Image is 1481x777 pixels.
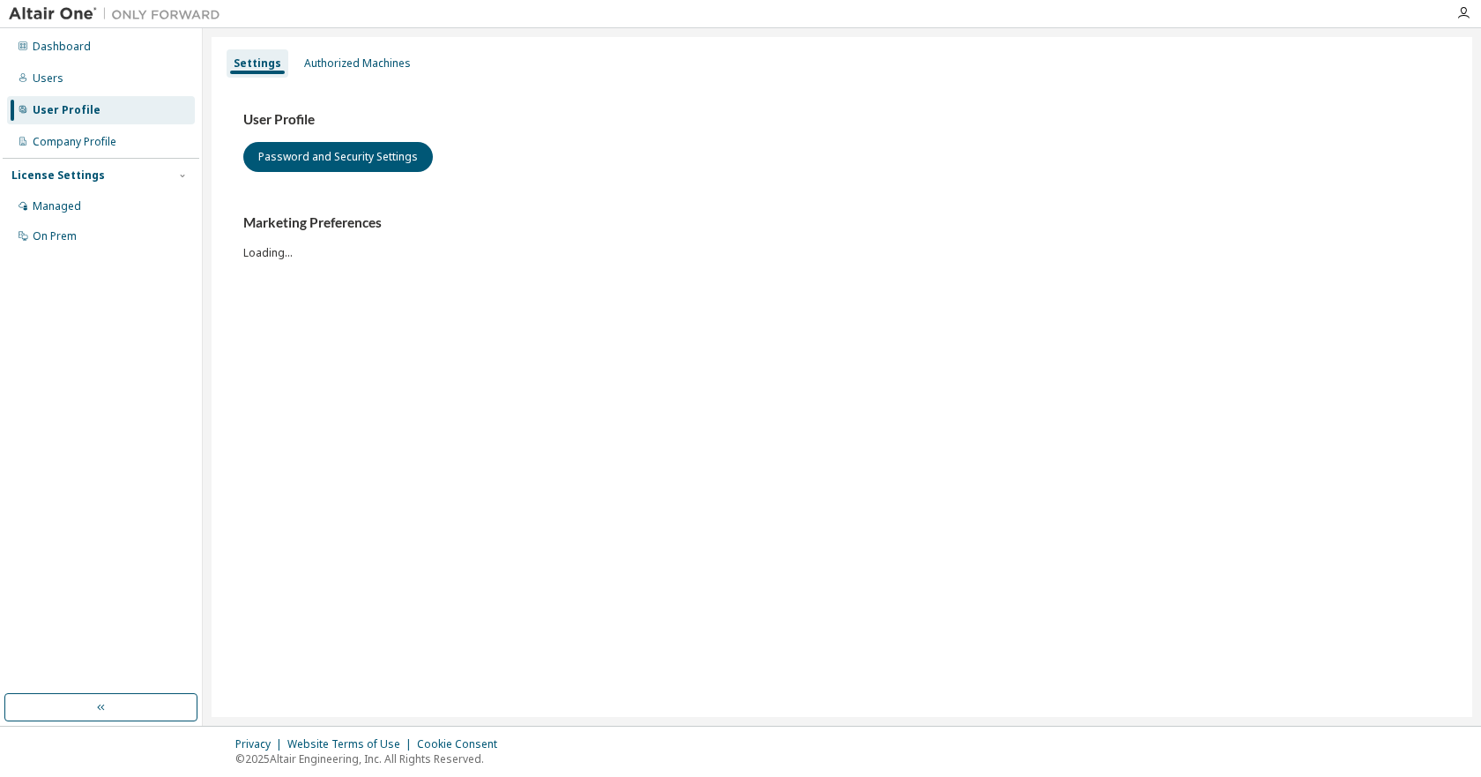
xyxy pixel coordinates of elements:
img: Altair One [9,5,229,23]
div: On Prem [33,229,77,243]
div: Settings [234,56,281,71]
div: User Profile [33,103,100,117]
div: Company Profile [33,135,116,149]
div: Website Terms of Use [287,737,417,751]
div: License Settings [11,168,105,183]
p: © 2025 Altair Engineering, Inc. All Rights Reserved. [235,751,508,766]
div: Managed [33,199,81,213]
button: Password and Security Settings [243,142,433,172]
h3: Marketing Preferences [243,214,1440,232]
div: Dashboard [33,40,91,54]
div: Authorized Machines [304,56,411,71]
div: Users [33,71,63,86]
h3: User Profile [243,111,1440,129]
div: Cookie Consent [417,737,508,751]
div: Loading... [243,214,1440,259]
div: Privacy [235,737,287,751]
